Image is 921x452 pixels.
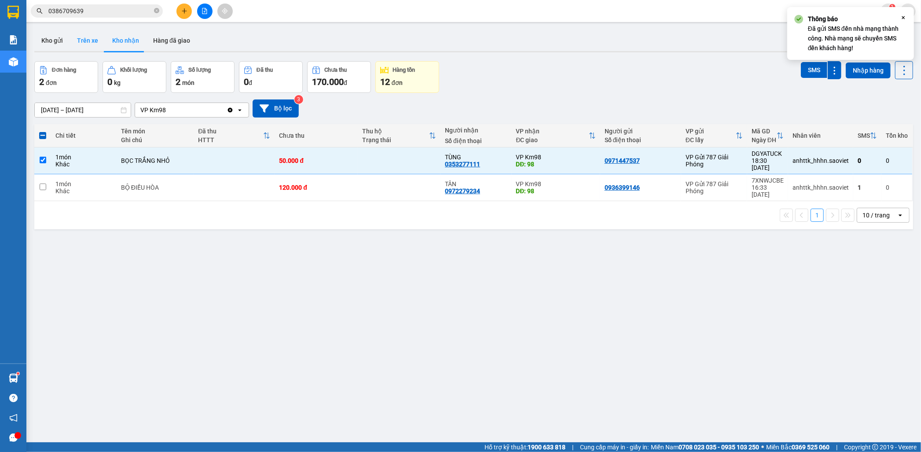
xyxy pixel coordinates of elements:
div: 1 [858,184,877,191]
div: 0936399146 [605,184,640,191]
img: solution-icon [9,35,18,44]
span: nhungdth.bvkm98.saoviet [785,5,881,16]
span: close-circle [154,8,159,13]
div: VP Km98 [516,180,596,187]
div: Tồn kho [886,132,908,139]
div: Ngày ĐH [752,136,777,143]
div: Người nhận [445,127,507,134]
button: plus [176,4,192,19]
span: kg [114,79,121,86]
button: Số lượng2món [171,61,235,93]
div: Tên món [121,128,190,135]
span: ⚪️ [761,445,764,449]
strong: 1900 633 818 [528,444,565,451]
div: Chi tiết [55,132,112,139]
svg: open [897,212,904,219]
sup: 1 [889,4,895,10]
div: 0972279234 [445,187,480,195]
span: đ [344,79,347,86]
div: Khác [55,187,112,195]
span: | [572,442,573,452]
button: Bộ lọc [253,99,299,118]
span: đ [249,79,252,86]
button: Chưa thu170.000đ [307,61,371,93]
div: 1 món [55,154,112,161]
div: 7XNWJCBE [752,177,784,184]
span: copyright [872,444,878,450]
th: Toggle SortBy [681,124,747,147]
div: anhttk_hhhn.saoviet [793,157,849,164]
div: 16:33 [DATE] [752,184,784,198]
div: 0353277111 [445,161,480,168]
div: 0 [858,157,877,164]
div: Số điện thoại [605,136,677,143]
div: Số lượng [188,67,211,73]
span: 12 [380,77,390,87]
div: DĐ: 98 [516,187,596,195]
span: 2 [39,77,44,87]
div: 18:30 [DATE] [752,157,784,171]
div: Hàng tồn [393,67,415,73]
div: Chưa thu [325,67,347,73]
button: Hàng tồn12đơn [375,61,439,93]
span: plus [181,8,187,14]
span: question-circle [9,394,18,402]
div: VP Gửi 787 Giải Phóng [686,154,743,168]
div: VP gửi [686,128,736,135]
span: | [836,442,837,452]
span: 2 [176,77,180,87]
span: đơn [392,79,403,86]
input: Tìm tên, số ĐT hoặc mã đơn [48,6,152,16]
div: VP Km98 [140,106,166,114]
span: close-circle [154,7,159,15]
button: Trên xe [70,30,105,51]
input: Selected VP Km98. [167,106,168,114]
span: aim [222,8,228,14]
div: 0 [886,157,908,164]
div: Nhân viên [793,132,849,139]
th: Toggle SortBy [747,124,788,147]
button: Đã thu0đ [239,61,303,93]
button: file-add [197,4,213,19]
div: Trạng thái [362,136,429,143]
button: SMS [801,62,827,78]
div: Chưa thu [279,132,353,139]
button: aim [217,4,233,19]
div: Số điện thoại [445,137,507,144]
div: anhttk_hhhn.saoviet [793,184,849,191]
span: message [9,434,18,442]
button: 1 [811,209,824,222]
sup: 1 [17,372,19,375]
img: warehouse-icon [9,57,18,66]
div: Mã GD [752,128,777,135]
th: Toggle SortBy [194,124,275,147]
button: Hàng đã giao [146,30,197,51]
span: Cung cấp máy in - giấy in: [580,442,649,452]
div: Đã thu [257,67,273,73]
svg: Close [900,14,907,21]
div: DĐ: 98 [516,161,596,168]
button: Đơn hàng2đơn [34,61,98,93]
div: ĐC lấy [686,136,736,143]
div: 50.000 đ [279,157,353,164]
strong: 0369 525 060 [792,444,829,451]
div: BỘ ĐIỀU HÒA [121,184,190,191]
div: BỌC TRẮNG NHỎ [121,157,190,164]
div: ĐC giao [516,136,589,143]
strong: 0708 023 035 - 0935 103 250 [679,444,759,451]
div: HTTT [198,136,263,143]
div: Đã thu [198,128,263,135]
div: 0 [886,184,908,191]
span: đơn [46,79,57,86]
span: file-add [202,8,208,14]
div: VP nhận [516,128,589,135]
span: search [37,8,43,14]
span: Miền Bắc [766,442,829,452]
th: Toggle SortBy [853,124,881,147]
th: Toggle SortBy [358,124,440,147]
div: Ghi chú [121,136,190,143]
span: Hỗ trợ kỹ thuật: [484,442,565,452]
svg: open [236,107,243,114]
div: 1 món [55,180,112,187]
div: DGYATUCK [752,150,784,157]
